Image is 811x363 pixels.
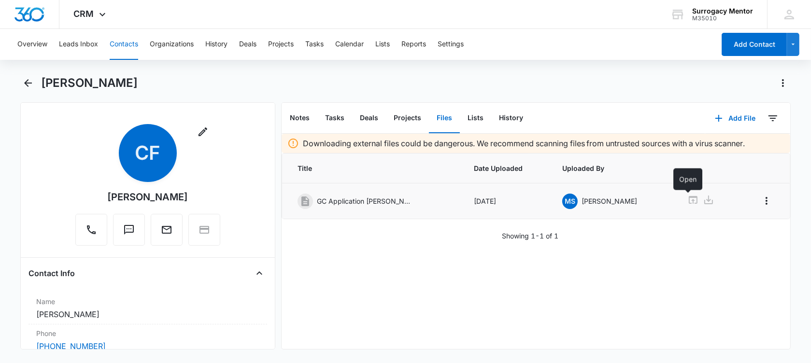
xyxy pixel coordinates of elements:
[317,196,413,206] p: GC Application [PERSON_NAME].pdf
[775,75,791,91] button: Actions
[438,29,464,60] button: Settings
[239,29,256,60] button: Deals
[582,196,637,206] p: [PERSON_NAME]
[502,231,558,241] p: Showing 1-1 of 1
[41,76,138,90] h1: [PERSON_NAME]
[305,29,324,60] button: Tasks
[17,29,47,60] button: Overview
[722,33,787,56] button: Add Contact
[59,29,98,60] button: Leads Inbox
[113,214,145,246] button: Text
[759,193,774,209] button: Overflow Menu
[75,214,107,246] button: Call
[151,229,183,237] a: Email
[36,308,259,320] dd: [PERSON_NAME]
[692,15,753,22] div: account id
[298,163,451,173] span: Title
[460,103,491,133] button: Lists
[28,267,75,279] h4: Contact Info
[765,111,781,126] button: Filters
[74,9,94,19] span: CRM
[205,29,228,60] button: History
[110,29,138,60] button: Contacts
[20,75,35,91] button: Back
[107,190,188,204] div: [PERSON_NAME]
[28,293,267,324] div: Name[PERSON_NAME]
[429,103,460,133] button: Files
[252,265,267,281] button: Close
[474,163,539,173] span: Date Uploaded
[282,103,317,133] button: Notes
[268,29,294,60] button: Projects
[303,138,745,149] p: Downloading external files could be dangerous. We recommend scanning files from untrusted sources...
[36,340,106,352] a: [PHONE_NUMBER]
[36,328,259,338] label: Phone
[401,29,426,60] button: Reports
[352,103,386,133] button: Deals
[673,168,702,190] div: Open
[317,103,352,133] button: Tasks
[28,324,267,356] div: Phone[PHONE_NUMBER]
[386,103,429,133] button: Projects
[692,7,753,15] div: account name
[705,107,765,130] button: Add File
[462,183,551,219] td: [DATE]
[75,229,107,237] a: Call
[36,296,259,307] label: Name
[119,124,177,182] span: CF
[562,194,578,209] span: MS
[150,29,194,60] button: Organizations
[113,229,145,237] a: Text
[491,103,531,133] button: History
[562,163,664,173] span: Uploaded By
[151,214,183,246] button: Email
[375,29,390,60] button: Lists
[335,29,364,60] button: Calendar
